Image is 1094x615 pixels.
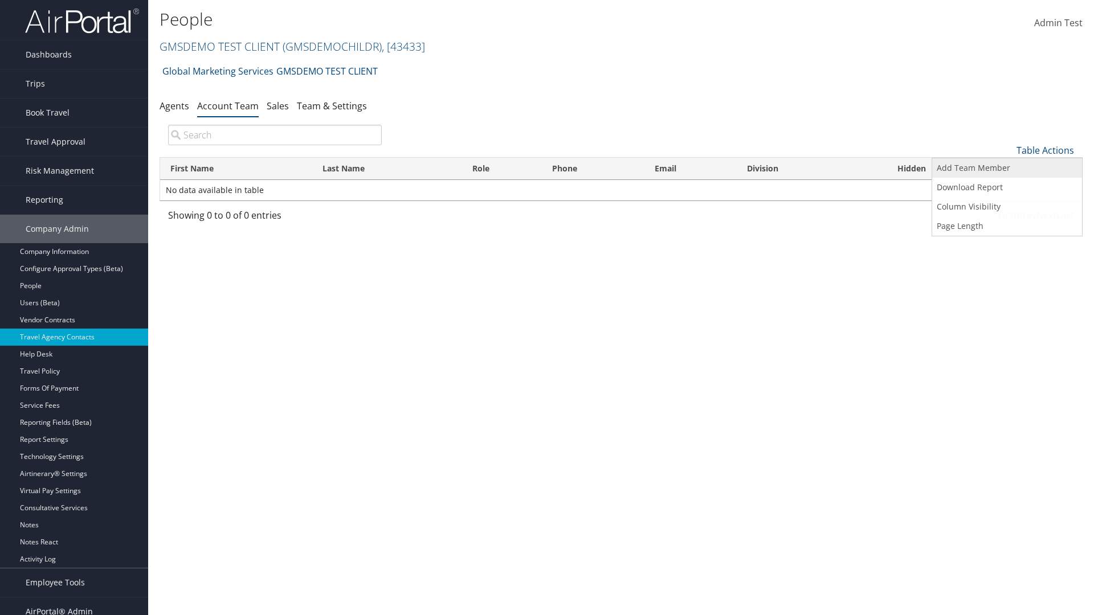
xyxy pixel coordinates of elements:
[26,186,63,214] span: Reporting
[26,157,94,185] span: Risk Management
[26,69,45,98] span: Trips
[932,216,1082,236] a: Page Length
[26,215,89,243] span: Company Admin
[26,40,72,69] span: Dashboards
[932,178,1082,197] a: Download Report
[932,158,1082,178] a: Add Team Member
[25,7,139,34] img: airportal-logo.png
[26,568,85,597] span: Employee Tools
[932,197,1082,216] a: Column Visibility
[26,128,85,156] span: Travel Approval
[26,99,70,127] span: Book Travel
